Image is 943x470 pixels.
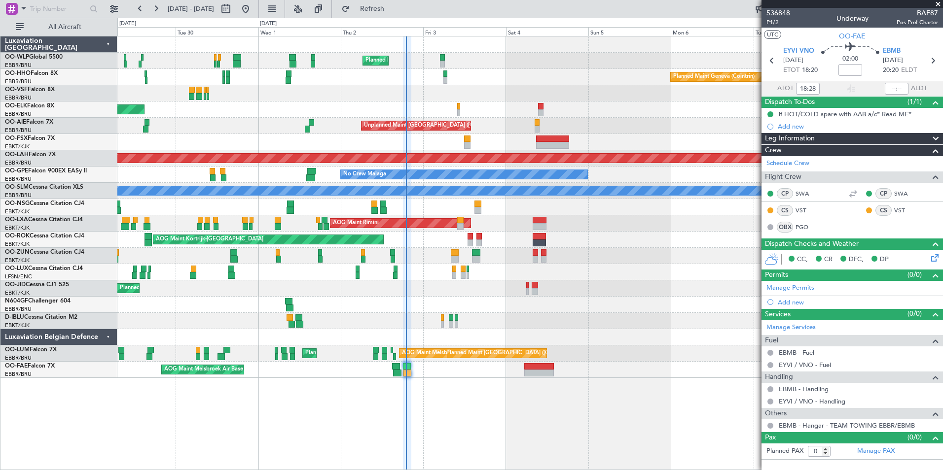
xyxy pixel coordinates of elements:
[176,27,258,36] div: Tue 30
[857,446,895,456] a: Manage PAX
[5,168,28,174] span: OO-GPE
[5,314,24,320] span: D-IBLU
[5,152,56,158] a: OO-LAHFalcon 7X
[5,347,57,353] a: OO-LUMFalcon 7X
[402,346,481,361] div: AOG Maint Melsbroek Air Base
[164,362,243,377] div: AOG Maint Melsbroek Air Base
[333,216,379,231] div: AOG Maint Rimini
[796,83,820,95] input: --:--
[5,305,32,313] a: EBBR/BRU
[883,66,899,75] span: 20:20
[765,238,859,250] span: Dispatch Checks and Weather
[778,298,938,306] div: Add new
[5,119,53,125] a: OO-AIEFalcon 7X
[5,370,32,378] a: EBBR/BRU
[423,27,506,36] div: Fri 3
[894,189,916,198] a: SWA
[5,94,32,101] a: EBBR/BRU
[911,84,927,94] span: ALDT
[796,189,818,198] a: SWA
[588,27,671,36] div: Sun 5
[883,56,903,66] span: [DATE]
[765,408,787,419] span: Others
[883,46,901,56] span: EBMB
[5,249,84,255] a: OO-ZUNCessna Citation CJ4
[796,223,818,232] a: PGO
[5,224,30,232] a: EBKT/KJK
[5,273,32,280] a: LFSN/ENC
[26,24,104,31] span: All Aircraft
[5,184,83,190] a: OO-SLMCessna Citation XLS
[5,257,30,264] a: EBKT/KJK
[5,363,28,369] span: OO-FAE
[766,446,803,456] label: Planned PAX
[120,281,235,296] div: Planned Maint Kortrijk-[GEOGRAPHIC_DATA]
[797,255,808,265] span: CC,
[5,54,29,60] span: OO-WLP
[765,269,788,281] span: Permits
[168,4,214,13] span: [DATE] - [DATE]
[5,78,32,85] a: EBBR/BRU
[11,19,107,35] button: All Aircraft
[802,66,818,75] span: 18:20
[5,103,27,109] span: OO-ELK
[778,122,938,131] div: Add new
[765,133,815,144] span: Leg Information
[907,97,922,107] span: (1/1)
[446,346,625,361] div: Planned Maint [GEOGRAPHIC_DATA] ([GEOGRAPHIC_DATA] National)
[5,127,32,134] a: EBBR/BRU
[5,208,30,215] a: EBKT/KJK
[5,322,30,329] a: EBKT/KJK
[754,27,836,36] div: Tue 7
[5,354,32,362] a: EBBR/BRU
[765,432,776,443] span: Pax
[777,222,793,233] div: OBX
[839,31,866,41] span: OO-FAE
[5,192,32,199] a: EBBR/BRU
[5,184,29,190] span: OO-SLM
[824,255,833,265] span: CR
[779,110,911,118] div: if HOT/COLD spare with AAB a/c* Read ME*
[875,188,892,199] div: CP
[783,66,799,75] span: ETOT
[5,103,54,109] a: OO-ELKFalcon 8X
[766,8,790,18] span: 536848
[875,205,892,216] div: CS
[901,66,917,75] span: ELDT
[341,27,423,36] div: Thu 2
[779,397,845,405] a: EYVI / VNO - Handling
[5,135,28,141] span: OO-FSX
[343,167,386,182] div: No Crew Malaga
[766,159,809,168] a: Schedule Crew
[5,217,83,223] a: OO-LXACessna Citation CJ4
[765,97,815,108] span: Dispatch To-Dos
[5,282,26,288] span: OO-JID
[5,70,58,76] a: OO-HHOFalcon 8X
[5,233,30,239] span: OO-ROK
[849,255,864,265] span: DFC,
[337,1,396,17] button: Refresh
[765,309,791,320] span: Services
[779,348,814,357] a: EBMB - Fuel
[352,5,393,12] span: Refresh
[93,27,176,36] div: Mon 29
[5,314,77,320] a: D-IBLUCessna Citation M2
[766,18,790,27] span: P1/2
[5,233,84,239] a: OO-ROKCessna Citation CJ4
[119,20,136,28] div: [DATE]
[907,269,922,280] span: (0/0)
[156,232,263,247] div: AOG Maint Kortrijk-[GEOGRAPHIC_DATA]
[5,201,30,206] span: OO-NSG
[764,30,781,39] button: UTC
[907,308,922,319] span: (0/0)
[5,298,28,304] span: N604GF
[5,110,32,118] a: EBBR/BRU
[766,283,814,293] a: Manage Permits
[783,46,814,56] span: EYVI VNO
[777,188,793,199] div: CP
[765,171,801,183] span: Flight Crew
[5,152,29,158] span: OO-LAH
[880,255,889,265] span: DP
[796,206,818,215] a: VST
[5,266,83,271] a: OO-LUXCessna Citation CJ4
